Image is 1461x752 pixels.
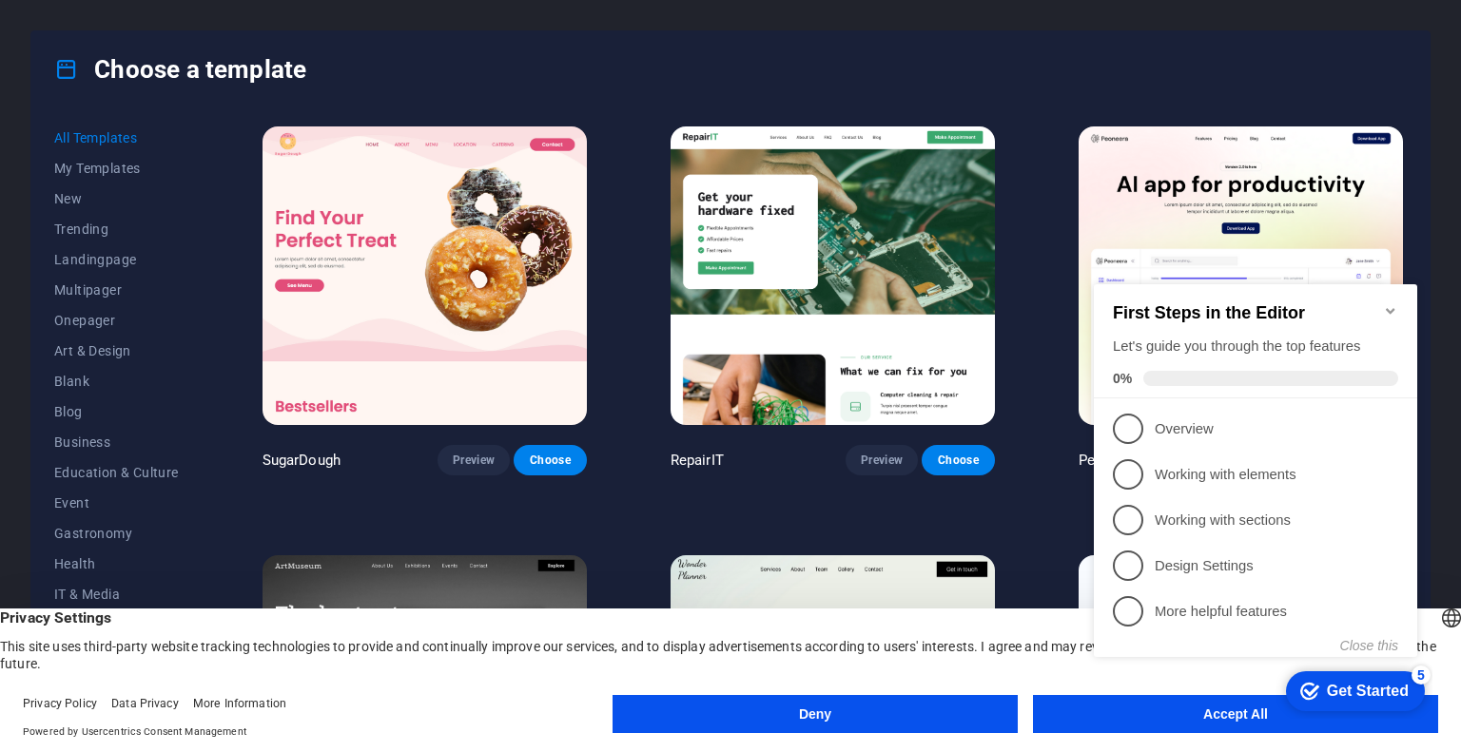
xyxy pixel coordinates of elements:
[325,401,344,420] div: 5
[846,445,918,475] button: Preview
[1079,126,1403,425] img: Peoneera
[861,453,903,468] span: Preview
[54,526,179,541] span: Gastronomy
[54,343,179,358] span: Art & Design
[54,404,179,419] span: Blog
[438,445,510,475] button: Preview
[54,244,179,275] button: Landingpage
[54,275,179,305] button: Multipager
[54,457,179,488] button: Education & Culture
[8,279,331,324] li: Design Settings
[54,191,179,206] span: New
[54,374,179,389] span: Blank
[8,324,331,370] li: More helpful features
[8,187,331,233] li: Working with elements
[54,434,179,450] span: Business
[54,549,179,579] button: Health
[54,556,179,571] span: Health
[27,39,312,59] h2: First Steps in the Editor
[27,106,57,122] span: 0%
[54,305,179,336] button: Onepager
[27,72,312,92] div: Let's guide you through the top features
[937,453,979,468] span: Choose
[54,579,179,609] button: IT & Media
[54,465,179,480] span: Education & Culture
[54,161,179,176] span: My Templates
[68,337,297,357] p: More helpful features
[54,396,179,427] button: Blog
[297,39,312,54] div: Minimize checklist
[54,495,179,511] span: Event
[200,407,339,447] div: Get Started 5 items remaining, 0% complete
[68,201,297,221] p: Working with elements
[241,418,322,435] div: Get Started
[54,130,179,145] span: All Templates
[54,54,306,85] h4: Choose a template
[254,374,312,389] button: Close this
[514,445,586,475] button: Choose
[54,282,179,298] span: Multipager
[8,233,331,279] li: Working with sections
[54,366,179,396] button: Blank
[54,427,179,457] button: Business
[671,451,724,470] p: RepairIT
[671,126,995,425] img: RepairIT
[54,123,179,153] button: All Templates
[8,142,331,187] li: Overview
[68,246,297,266] p: Working with sections
[263,451,341,470] p: SugarDough
[54,214,179,244] button: Trending
[1079,451,1140,470] p: Peoneera
[263,126,587,425] img: SugarDough
[54,252,179,267] span: Landingpage
[453,453,495,468] span: Preview
[68,292,297,312] p: Design Settings
[68,155,297,175] p: Overview
[54,313,179,328] span: Onepager
[54,336,179,366] button: Art & Design
[54,518,179,549] button: Gastronomy
[54,587,179,602] span: IT & Media
[54,222,179,237] span: Trending
[54,488,179,518] button: Event
[54,153,179,183] button: My Templates
[922,445,994,475] button: Choose
[529,453,571,468] span: Choose
[54,183,179,214] button: New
